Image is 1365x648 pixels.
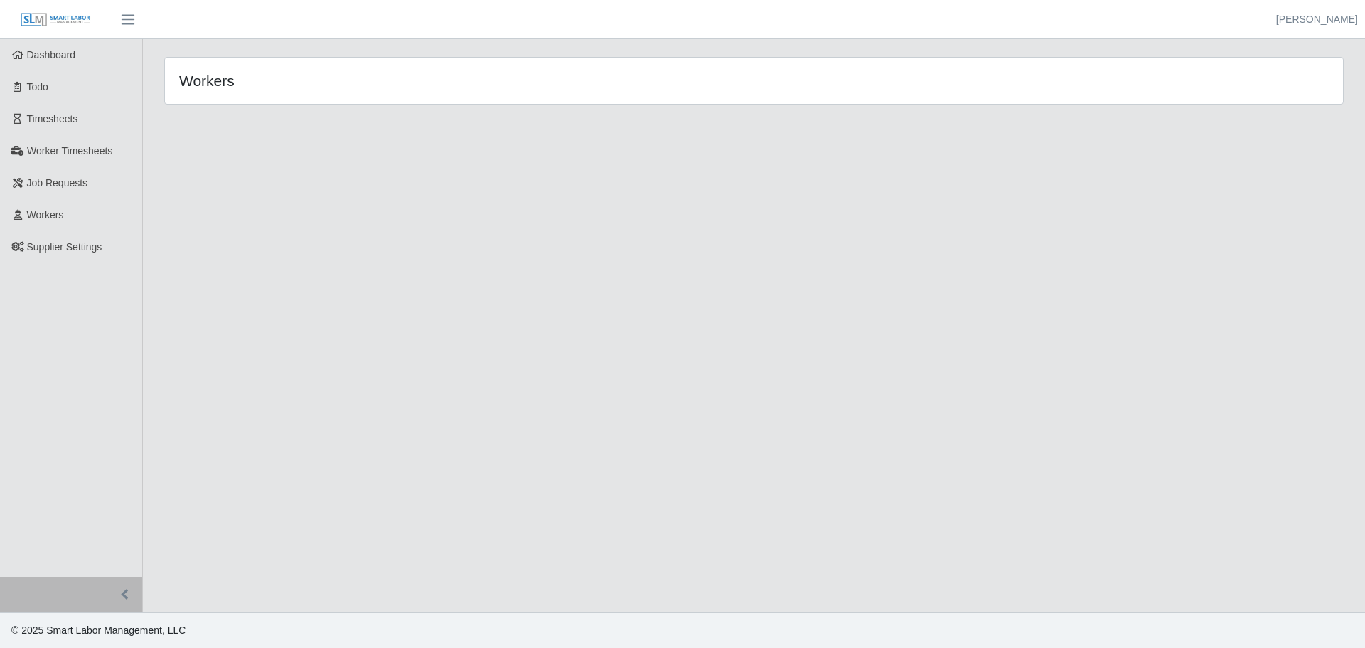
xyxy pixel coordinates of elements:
[20,12,91,28] img: SLM Logo
[27,209,64,221] span: Workers
[27,241,102,253] span: Supplier Settings
[27,177,88,188] span: Job Requests
[27,145,112,156] span: Worker Timesheets
[27,49,76,60] span: Dashboard
[27,113,78,124] span: Timesheets
[27,81,48,92] span: Todo
[11,625,186,636] span: © 2025 Smart Labor Management, LLC
[1276,12,1358,27] a: [PERSON_NAME]
[179,72,646,90] h4: Workers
